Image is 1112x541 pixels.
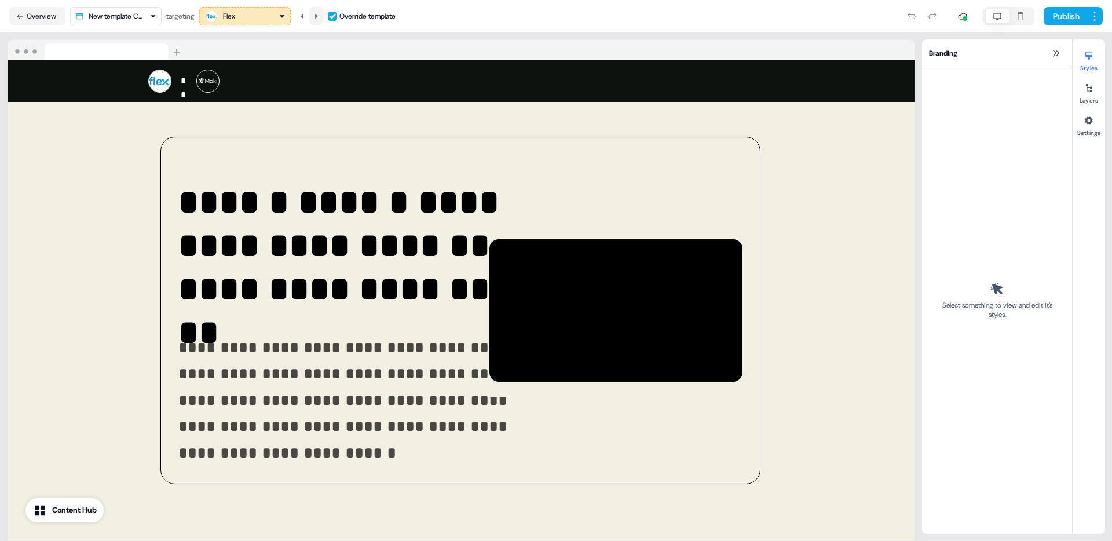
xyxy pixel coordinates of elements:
[339,10,396,22] div: Override template
[166,10,195,22] div: targeting
[1044,7,1087,25] button: Publish
[9,7,65,25] button: Overview
[8,40,185,61] img: Browser topbar
[922,39,1072,67] div: Branding
[25,498,104,522] button: Content Hub
[199,7,291,25] button: Flex
[52,505,97,516] div: Content Hub
[1073,79,1105,104] button: Layers
[89,10,145,22] div: New template Copy
[223,10,235,22] div: Flex
[1073,46,1105,72] button: Styles
[1073,111,1105,137] button: Settings
[938,301,1056,319] div: Select something to view and edit it’s styles.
